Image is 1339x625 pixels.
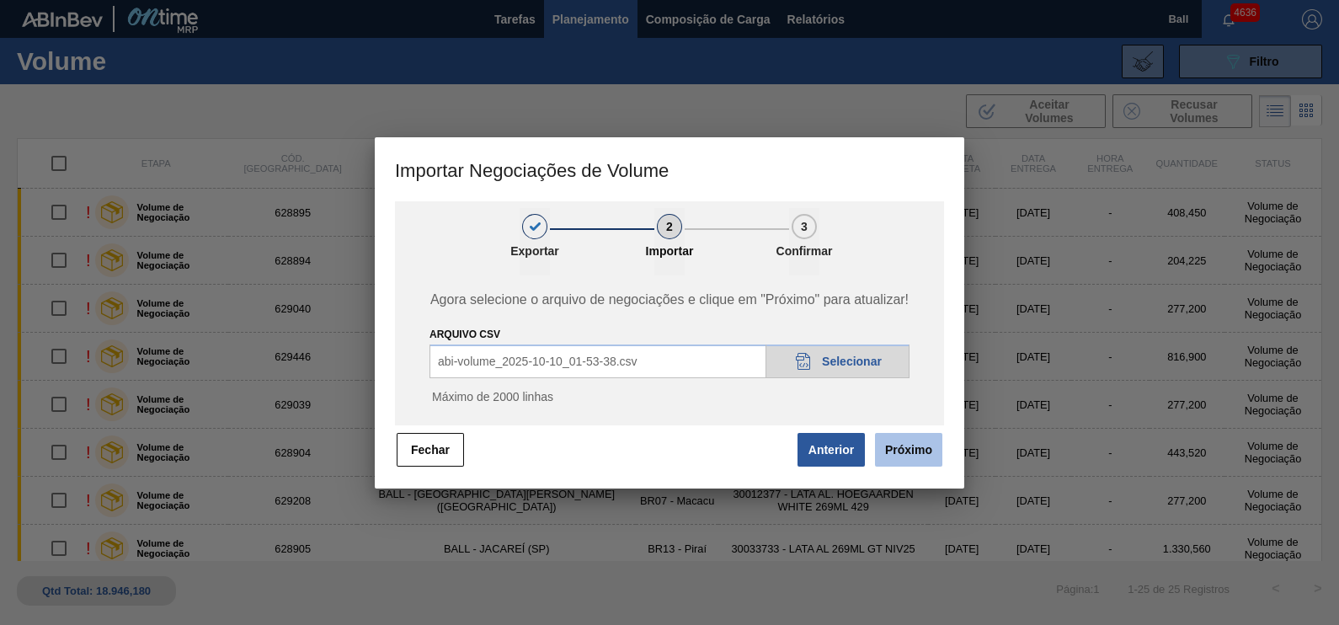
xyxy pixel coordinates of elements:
span: abi-volume_2025-10-10_01-53-38.csv [438,355,637,368]
button: Anterior [798,433,865,467]
p: Importar [627,244,712,258]
div: 3 [792,214,817,239]
p: Confirmar [762,244,846,258]
span: Selecionar [822,355,882,368]
button: Próximo [875,433,942,467]
div: 1 [522,214,547,239]
label: ARQUIVO CSV [429,329,500,340]
button: 3Confirmar [789,208,819,275]
h3: Importar Negociações de Volume [375,137,964,201]
div: 2 [657,214,682,239]
button: Fechar [397,433,464,467]
button: 1Exportar [520,208,550,275]
button: 2Importar [654,208,685,275]
span: Agora selecione o arquivo de negociações e clique em "Próximo" para atualizar! [414,292,925,307]
p: Máximo de 2000 linhas [429,390,910,403]
p: Exportar [493,244,577,258]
